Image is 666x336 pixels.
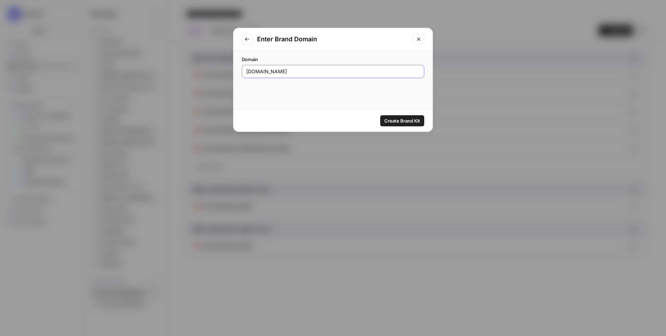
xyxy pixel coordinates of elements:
[380,115,424,126] button: Create Brand Kit
[242,34,253,45] button: Go to previous step
[413,34,424,45] button: Close modal
[242,56,424,63] label: Domain
[246,68,420,75] input: www.example.com
[384,117,420,124] span: Create Brand Kit
[257,34,409,44] h2: Enter Brand Domain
